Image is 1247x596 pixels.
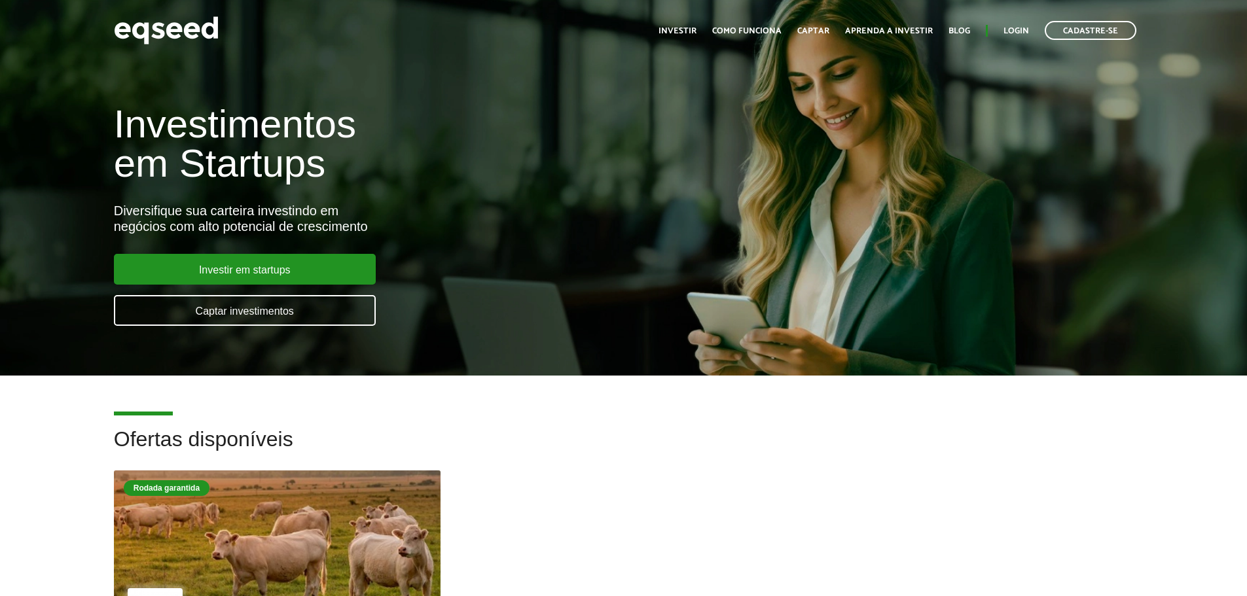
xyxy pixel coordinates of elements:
[845,27,933,35] a: Aprenda a investir
[114,295,376,326] a: Captar investimentos
[949,27,970,35] a: Blog
[1003,27,1029,35] a: Login
[1045,21,1136,40] a: Cadastre-se
[114,428,1134,470] h2: Ofertas disponíveis
[114,203,718,234] div: Diversifique sua carteira investindo em negócios com alto potencial de crescimento
[659,27,696,35] a: Investir
[114,254,376,285] a: Investir em startups
[712,27,782,35] a: Como funciona
[114,13,219,48] img: EqSeed
[797,27,829,35] a: Captar
[114,105,718,183] h1: Investimentos em Startups
[124,480,209,496] div: Rodada garantida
